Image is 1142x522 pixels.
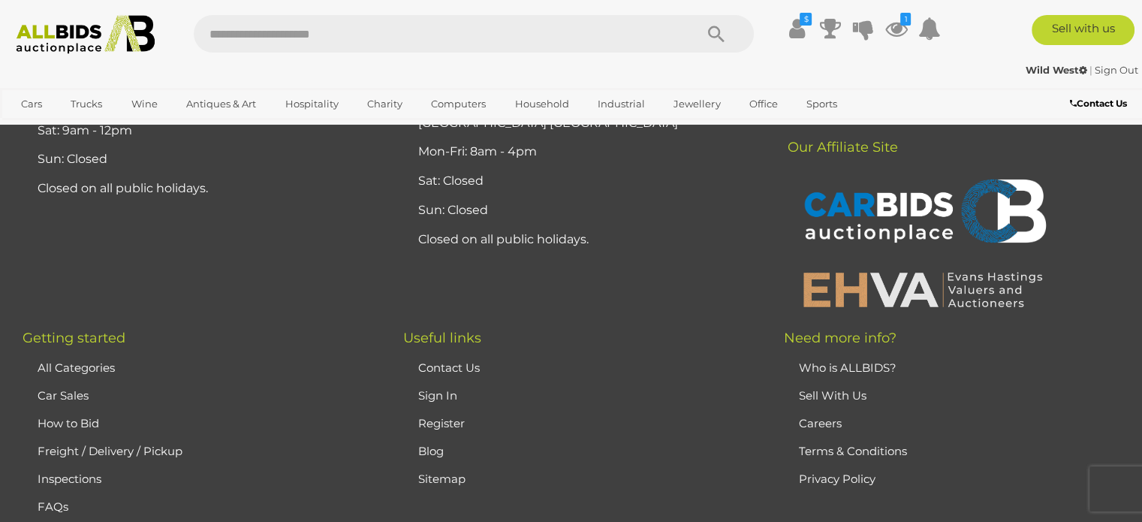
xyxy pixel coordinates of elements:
span: | [1089,64,1092,76]
a: Sell with us [1032,15,1134,45]
a: 1 [884,15,907,42]
a: Computers [421,92,496,116]
a: Freight / Delivery / Pickup [38,444,182,458]
a: Trucks [61,92,112,116]
a: Contact Us [1070,95,1131,112]
a: Jewellery [664,92,730,116]
strong: Wild West [1026,64,1087,76]
a: All Categories [38,361,115,375]
a: Household [505,92,579,116]
a: Book an appointmentfor collection in [GEOGRAPHIC_DATA] [GEOGRAPHIC_DATA] [418,94,678,130]
a: Careers [799,416,842,430]
i: $ [800,13,812,26]
a: Register [418,416,465,430]
li: Sat: 9am - 12pm [34,116,366,146]
a: $ [785,15,808,42]
a: Sitemap [418,472,466,486]
a: Sign In [418,388,457,403]
a: Sell With Us [799,388,866,403]
li: Mon-Fri: 8am - 4pm [414,137,746,167]
a: Sports [797,92,847,116]
a: Car Sales [38,388,89,403]
span: Need more info? [784,330,896,346]
img: CARBIDS Auctionplace [795,163,1050,262]
li: Sat: Closed [414,167,746,196]
b: Contact Us [1070,98,1127,109]
a: Sign Out [1095,64,1138,76]
span: Useful links [403,330,481,346]
span: Our Affiliate Site [784,116,898,155]
a: [GEOGRAPHIC_DATA] [11,116,137,141]
li: Sun: Closed [414,196,746,225]
a: Privacy Policy [799,472,875,486]
a: Antiques & Art [176,92,266,116]
a: How to Bid [38,416,99,430]
img: Allbids.com.au [8,15,163,54]
a: Hospitality [276,92,348,116]
img: EHVA | Evans Hastings Valuers and Auctioneers [795,270,1050,309]
a: FAQs [38,499,68,514]
a: Inspections [38,472,101,486]
a: Wine [122,92,167,116]
button: Search [679,15,754,53]
a: Office [740,92,788,116]
li: Sun: Closed [34,145,366,174]
a: Blog [418,444,444,458]
a: Wild West [1026,64,1089,76]
a: Industrial [588,92,655,116]
i: 1 [900,13,911,26]
a: Cars [11,92,52,116]
span: Getting started [23,330,125,346]
a: Terms & Conditions [799,444,907,458]
li: Closed on all public holidays. [414,225,746,255]
a: Who is ALLBIDS? [799,361,896,375]
a: Contact Us [418,361,480,375]
a: Charity [357,92,412,116]
li: Closed on all public holidays. [34,174,366,204]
